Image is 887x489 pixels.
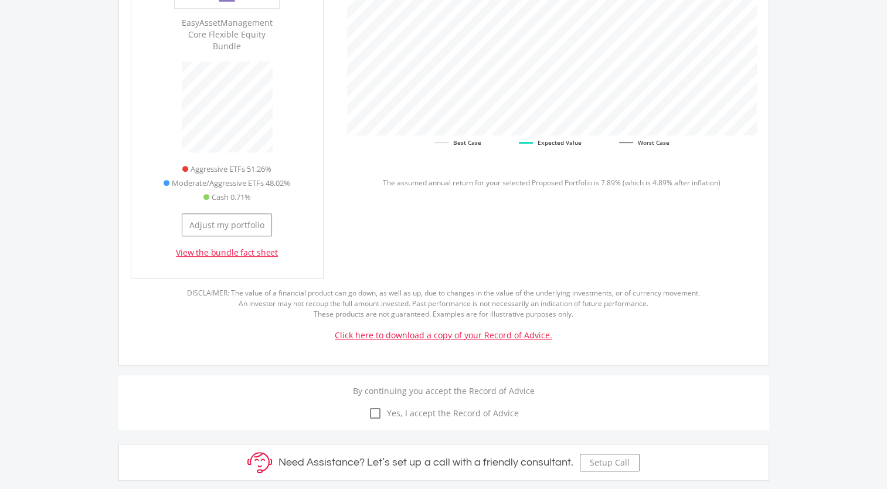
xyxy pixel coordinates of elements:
span: Cash 0.71% [212,190,251,204]
li: Expected Value [519,135,582,150]
li: Worst Case [619,135,670,150]
span: Yes, I accept the Record of Advice [382,407,519,419]
button: Adjust my portfolio [182,213,272,236]
button: Setup Call [580,454,640,471]
div: EasyAssetManagement Core Flexible Equity Bundle [174,17,280,52]
p: DISCLAIMER: The value of a financial product can go down, as well as up, due to changes in the va... [131,288,757,320]
span: Moderate/Aggressive ETFs 48.02% [172,176,290,190]
i: check_box_outline_blank [368,406,382,420]
p: By continuing you accept the Record of Advice [127,385,760,397]
h5: Need Assistance? Let’s set up a call with a friendly consultant. [278,456,573,469]
li: Best Case [434,135,481,150]
p: The assumed annual return for your selected Proposed Portfolio is 7.89% (which is 4.89% after inf... [347,178,757,188]
span: Aggressive ETFs 51.26% [191,162,271,176]
a: Click here to download a copy of your Record of Advice. [335,330,552,341]
a: View the bundle fact sheet [176,247,278,259]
